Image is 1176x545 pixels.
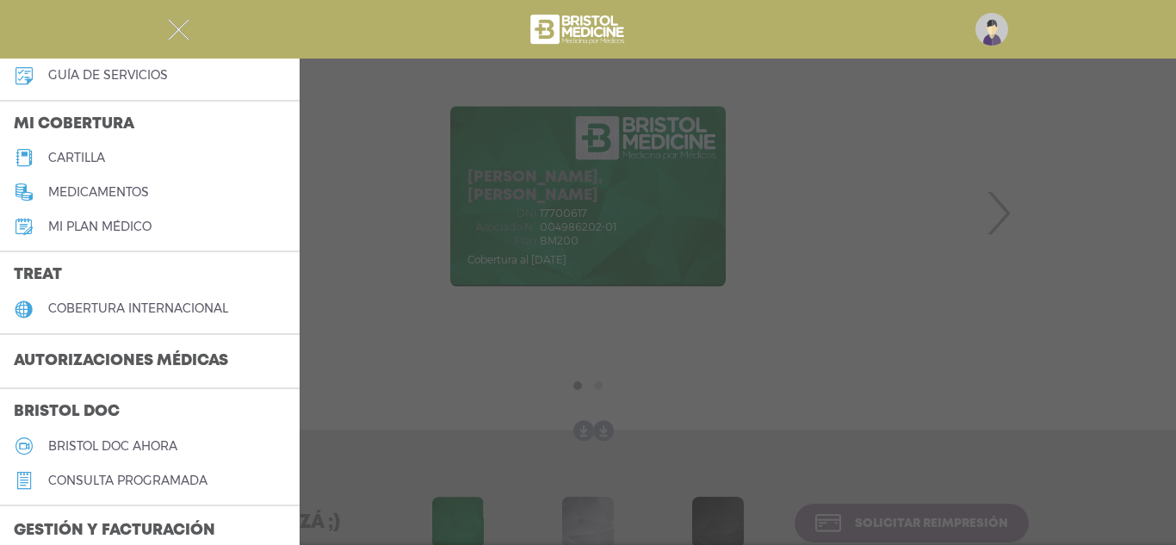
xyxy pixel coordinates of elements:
h5: cartilla [48,151,105,165]
h5: cobertura internacional [48,301,228,316]
h5: Mi plan médico [48,220,152,234]
img: Cober_menu-close-white.svg [168,19,189,40]
h5: guía de servicios [48,68,168,83]
img: profile-placeholder.svg [975,13,1008,46]
h5: Bristol doc ahora [48,439,177,454]
img: bristol-medicine-blanco.png [528,9,630,50]
h5: consulta programada [48,474,207,488]
h5: medicamentos [48,185,149,200]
